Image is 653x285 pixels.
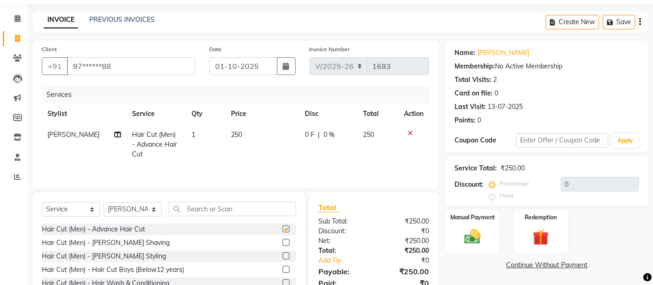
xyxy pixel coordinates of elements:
a: PREVIOUS INVOICES [89,15,155,24]
a: Add Tip [311,256,384,265]
div: Payable: [311,266,374,277]
div: Last Visit: [455,102,486,112]
input: Search or Scan [169,202,296,216]
div: Service Total: [455,163,497,173]
a: INVOICE [44,12,78,28]
a: Continue Without Payment [447,260,646,270]
div: Name: [455,48,475,58]
div: Hair Cut (Men) - [PERSON_NAME] Shaving [42,238,170,248]
button: Create New [546,15,599,29]
label: Client [42,45,57,54]
div: Points: [455,115,475,125]
div: Net: [311,236,374,246]
div: 0 [495,88,498,98]
img: _cash.svg [459,227,486,246]
label: Manual Payment [450,213,495,222]
button: Apply [612,134,639,148]
div: ₹250.00 [374,236,436,246]
img: _gift.svg [528,227,554,248]
div: ₹250.00 [374,266,436,277]
div: Card on file: [455,88,493,98]
span: 1 [191,130,195,139]
label: Invoice Number [310,45,350,54]
div: ₹0 [384,256,436,265]
input: Search by Name/Mobile/Email/Code [67,57,195,75]
div: Discount: [455,180,483,190]
div: Sub Total: [311,217,374,226]
label: Date [209,45,222,54]
label: Fixed [500,191,514,200]
th: Price [225,103,299,124]
div: Services [43,86,436,103]
span: 250 [231,130,242,139]
span: | [318,130,320,140]
div: Hair Cut (Men) - Hair Cut Boys (Below12 years) [42,265,184,275]
th: Qty [186,103,225,124]
th: Service [126,103,186,124]
div: 0 [477,115,481,125]
th: Action [398,103,429,124]
div: 13-07-2025 [488,102,523,112]
div: ₹250.00 [501,163,525,173]
button: Save [603,15,635,29]
div: 2 [493,75,497,85]
div: Coupon Code [455,136,516,145]
th: Disc [299,103,357,124]
th: Total [357,103,398,124]
a: [PERSON_NAME] [477,48,529,58]
label: Percentage [500,179,529,188]
div: Hair Cut (Men) - Advance Hair Cut [42,224,145,234]
div: Membership: [455,61,495,71]
div: Discount: [311,226,374,236]
span: Total [318,203,340,212]
div: Total Visits: [455,75,491,85]
div: ₹0 [374,226,436,236]
span: 0 % [323,130,335,140]
label: Redemption [525,213,557,222]
div: No Active Membership [455,61,639,71]
button: +91 [42,57,68,75]
span: 0 F [305,130,314,140]
span: [PERSON_NAME] [47,130,99,139]
th: Stylist [42,103,126,124]
div: ₹250.00 [374,217,436,226]
input: Enter Offer / Coupon Code [516,133,608,148]
div: ₹250.00 [374,246,436,256]
span: 250 [363,130,374,139]
span: Hair Cut (Men) - Advance Hair Cut [132,130,177,158]
div: Total: [311,246,374,256]
div: Hair Cut (Men) - [PERSON_NAME] Styling [42,251,166,261]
